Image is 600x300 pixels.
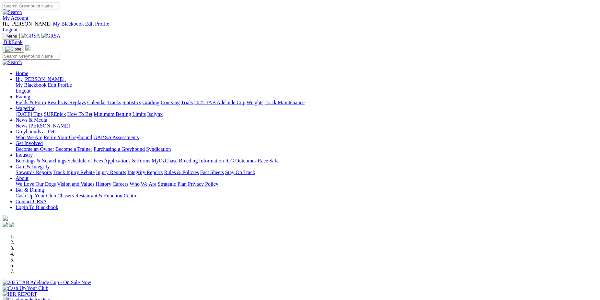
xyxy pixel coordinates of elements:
a: Fact Sheets [200,170,224,175]
a: MyOzChase [152,158,178,163]
a: ICG Outcomes [225,158,256,163]
a: Login To Blackbook [16,205,58,210]
a: Logout [3,27,17,32]
a: How To Bet [67,111,93,117]
a: Wagering [16,106,36,111]
a: Minimum Betting Limits [94,111,146,117]
a: Isolynx [147,111,163,117]
a: News & Media [16,117,47,123]
a: Stewards Reports [16,170,52,175]
a: Retire Your Greyhound [44,135,92,140]
a: Weights [247,100,263,105]
div: Bar & Dining [16,193,597,199]
a: Home [16,71,28,76]
a: My Blackbook [53,21,84,27]
a: News [16,123,27,128]
button: Toggle navigation [3,33,20,39]
a: Fields & Form [16,100,46,105]
img: Search [3,9,22,15]
img: logo-grsa-white.png [3,216,8,221]
a: Syndication [146,146,171,152]
a: Industry [16,152,33,158]
input: Search [3,53,60,60]
a: Grading [143,100,159,105]
img: Close [5,47,21,52]
span: Hi, [PERSON_NAME] [3,21,52,27]
a: Privacy Policy [188,181,218,187]
img: IER REPORT [3,291,37,297]
img: GRSA [21,33,40,39]
div: About [16,181,597,187]
a: Schedule of Fees [67,158,103,163]
a: Care & Integrity [16,164,50,169]
a: Breeding Information [179,158,224,163]
div: Get Involved [16,146,597,152]
a: Vision and Values [57,181,94,187]
a: Trials [181,100,193,105]
div: Wagering [16,111,597,117]
a: Applications & Forms [104,158,150,163]
a: Edit Profile [48,82,72,88]
a: Racing [16,94,30,99]
a: Race Safe [258,158,278,163]
span: BlkBook [4,39,23,45]
a: My Blackbook [16,82,47,88]
img: twitter.svg [9,222,14,227]
div: News & Media [16,123,597,129]
a: Strategic Plan [158,181,187,187]
a: Bookings & Scratchings [16,158,66,163]
a: Become an Owner [16,146,54,152]
a: Get Involved [16,140,43,146]
a: Become a Trainer [55,146,92,152]
a: We Love Our Dogs [16,181,56,187]
a: Stay On Track [225,170,255,175]
a: Injury Reports [96,170,126,175]
a: Calendar [87,100,106,105]
div: Greyhounds as Pets [16,135,597,140]
span: Hi, [PERSON_NAME] [16,76,64,82]
a: GAP SA Assessments [94,135,139,140]
a: Contact GRSA [16,199,47,204]
a: [DATE] Tips [16,111,42,117]
a: BlkBook [3,39,23,45]
a: SUREpick [44,111,66,117]
a: 2025 TAB Adelaide Cup [194,100,245,105]
a: [PERSON_NAME] [29,123,70,128]
input: Search [3,3,60,9]
img: Cash Up Your Club [3,285,48,291]
a: Integrity Reports [127,170,163,175]
a: Who We Are [130,181,156,187]
div: Racing [16,100,597,106]
a: Bar & Dining [16,187,44,193]
img: logo-grsa-white.png [25,45,30,50]
a: Cash Up Your Club [16,193,56,198]
a: Coursing [161,100,180,105]
img: GRSA [41,33,61,39]
a: Edit Profile [85,21,109,27]
div: Industry [16,158,597,164]
a: Chasers Restaurant & Function Centre [57,193,137,198]
div: Care & Integrity [16,170,597,175]
a: Careers [112,181,128,187]
img: 2025 TAB Adelaide Cup - On Sale Now [3,280,91,285]
a: Rules & Policies [164,170,199,175]
span: Menu [6,34,17,39]
a: Who We Are [16,135,42,140]
button: Toggle navigation [3,46,24,53]
a: Hi, [PERSON_NAME] [16,76,66,82]
a: Tracks [107,100,121,105]
a: Purchasing a Greyhound [94,146,145,152]
a: Logout [16,88,30,94]
a: Track Injury Rebate [53,170,95,175]
a: My Account [3,15,29,21]
a: Results & Replays [47,100,86,105]
a: Track Maintenance [265,100,305,105]
a: About [16,175,29,181]
div: My Account [3,21,597,33]
div: Hi, [PERSON_NAME] [16,82,597,94]
img: Search [3,60,22,65]
img: facebook.svg [3,222,8,227]
a: History [96,181,111,187]
a: Statistics [122,100,141,105]
a: Greyhounds as Pets [16,129,56,134]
